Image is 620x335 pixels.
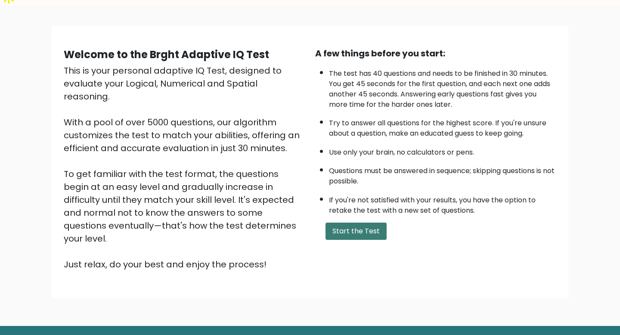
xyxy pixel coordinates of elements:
b: Welcome to the Brght Adaptive IQ Test [64,47,269,62]
li: The test has 40 questions and needs to be finished in 30 minutes. You get 45 seconds for the firs... [329,64,556,110]
div: A few things before you start: [315,47,556,60]
button: Start the Test [325,223,387,240]
li: Questions must be answered in sequence; skipping questions is not possible. [329,161,556,186]
div: This is your personal adaptive IQ Test, designed to evaluate your Logical, Numerical and Spatial ... [64,64,305,271]
li: If you're not satisfied with your results, you have the option to retake the test with a new set ... [329,191,556,216]
li: Use only your brain, no calculators or pens. [329,143,556,158]
li: Try to answer all questions for the highest score. If you're unsure about a question, make an edu... [329,114,556,139]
